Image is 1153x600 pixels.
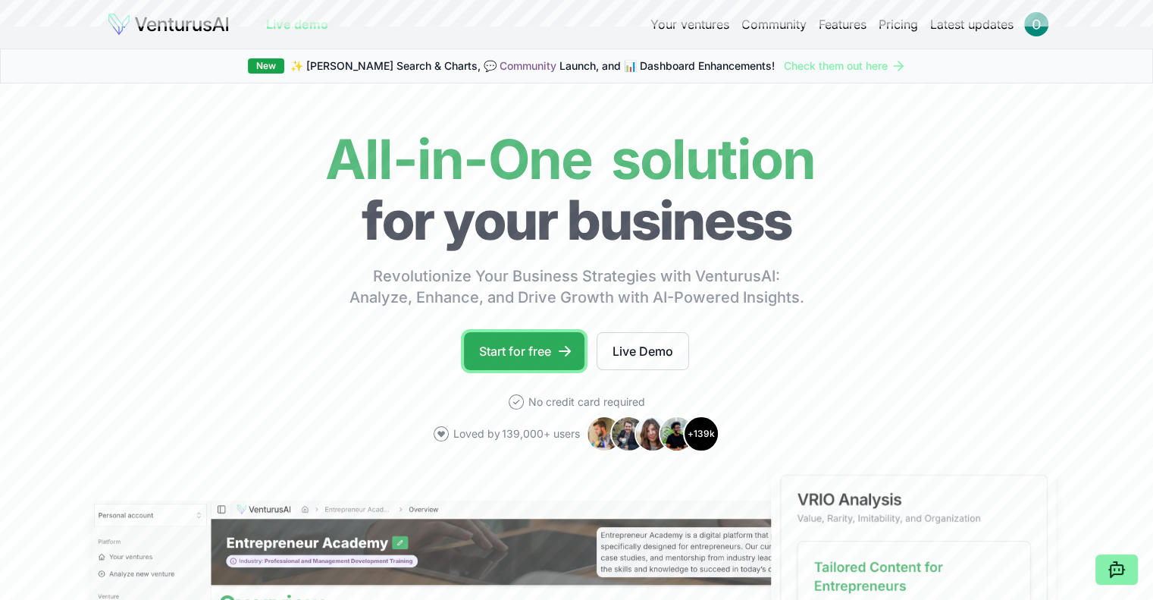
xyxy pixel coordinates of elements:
[500,59,556,72] a: Community
[586,416,622,452] img: Avatar 1
[784,58,906,74] a: Check them out here
[597,332,689,370] a: Live Demo
[659,416,695,452] img: Avatar 4
[248,58,284,74] div: New
[634,416,671,452] img: Avatar 3
[610,416,647,452] img: Avatar 2
[290,58,775,74] span: ✨ [PERSON_NAME] Search & Charts, 💬 Launch, and 📊 Dashboard Enhancements!
[464,332,584,370] a: Start for free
